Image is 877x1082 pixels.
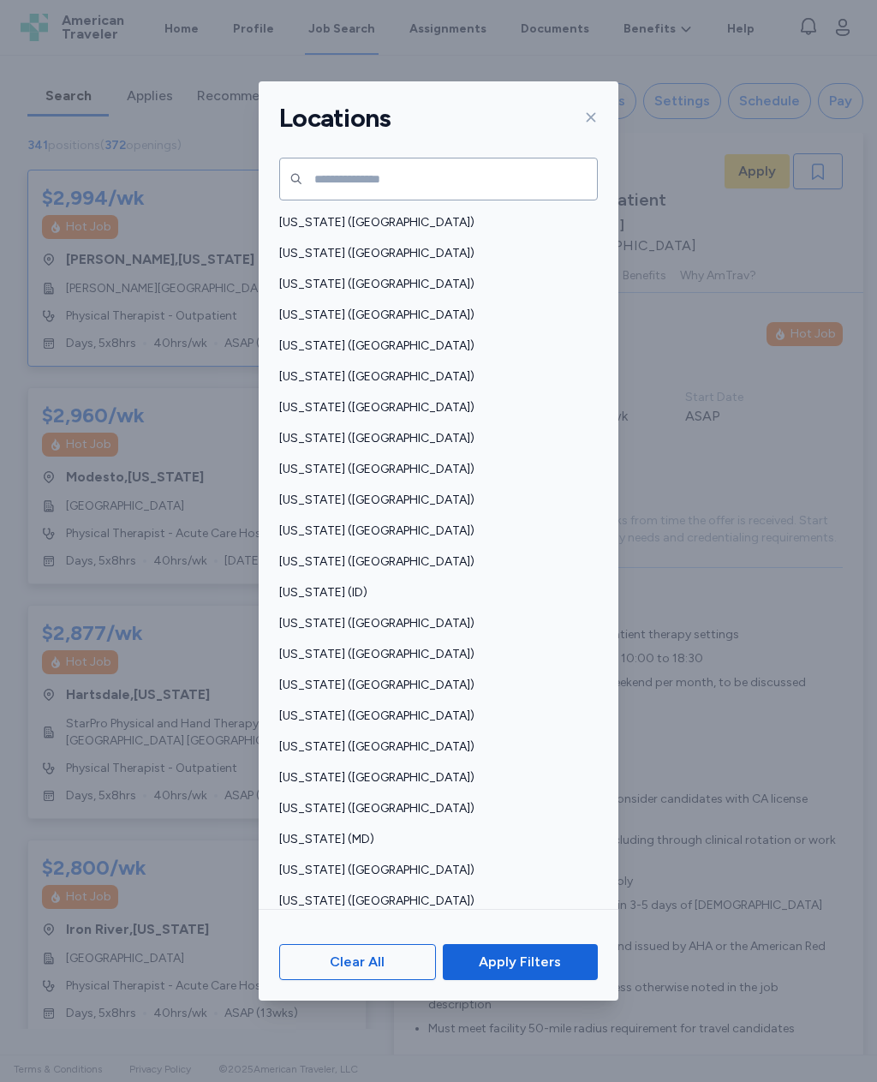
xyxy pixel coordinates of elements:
[279,307,588,324] span: [US_STATE] ([GEOGRAPHIC_DATA])
[279,615,588,632] span: [US_STATE] ([GEOGRAPHIC_DATA])
[279,584,588,601] span: [US_STATE] (ID)
[279,646,588,663] span: [US_STATE] ([GEOGRAPHIC_DATA])
[279,368,588,386] span: [US_STATE] ([GEOGRAPHIC_DATA])
[279,338,588,355] span: [US_STATE] ([GEOGRAPHIC_DATA])
[279,769,588,786] span: [US_STATE] ([GEOGRAPHIC_DATA])
[279,831,588,848] span: [US_STATE] (MD)
[279,738,588,756] span: [US_STATE] ([GEOGRAPHIC_DATA])
[279,523,588,540] span: [US_STATE] ([GEOGRAPHIC_DATA])
[279,862,588,879] span: [US_STATE] ([GEOGRAPHIC_DATA])
[279,553,588,571] span: [US_STATE] ([GEOGRAPHIC_DATA])
[279,677,588,694] span: [US_STATE] ([GEOGRAPHIC_DATA])
[279,245,588,262] span: [US_STATE] ([GEOGRAPHIC_DATA])
[279,102,391,135] h1: Locations
[279,461,588,478] span: [US_STATE] ([GEOGRAPHIC_DATA])
[279,708,588,725] span: [US_STATE] ([GEOGRAPHIC_DATA])
[330,952,385,972] span: Clear All
[279,214,588,231] span: [US_STATE] ([GEOGRAPHIC_DATA])
[443,944,598,980] button: Apply Filters
[279,430,588,447] span: [US_STATE] ([GEOGRAPHIC_DATA])
[279,276,588,293] span: [US_STATE] ([GEOGRAPHIC_DATA])
[279,399,588,416] span: [US_STATE] ([GEOGRAPHIC_DATA])
[479,952,561,972] span: Apply Filters
[279,492,588,509] span: [US_STATE] ([GEOGRAPHIC_DATA])
[279,893,588,910] span: [US_STATE] ([GEOGRAPHIC_DATA])
[279,800,588,817] span: [US_STATE] ([GEOGRAPHIC_DATA])
[279,944,436,980] button: Clear All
